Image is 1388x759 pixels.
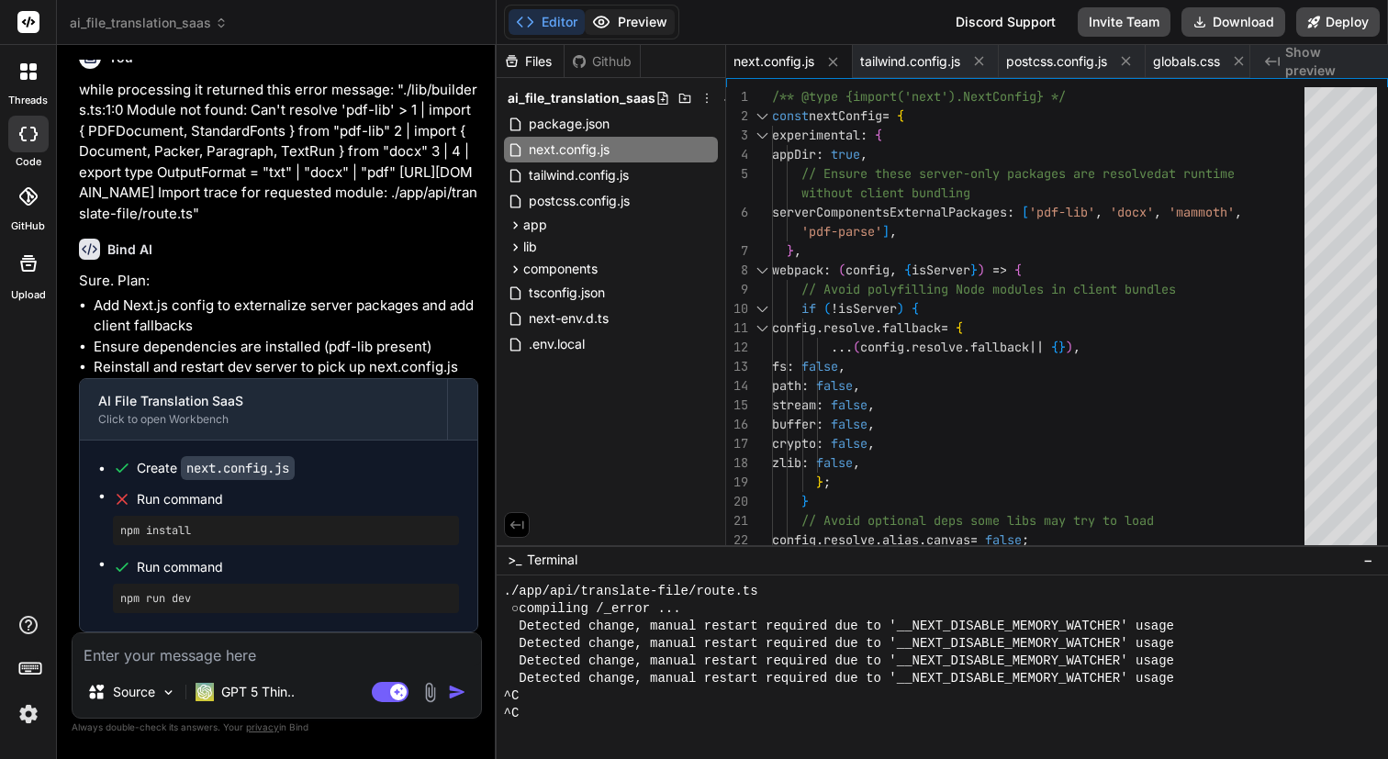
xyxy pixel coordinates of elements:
span: s [1169,281,1176,297]
span: stream [772,396,816,413]
button: AI File Translation SaaSClick to open Workbench [80,379,447,440]
span: ] [882,223,890,240]
label: code [16,154,41,170]
span: Detected change, manual restart required due to '__NEXT_DISABLE_MEMORY_WATCHER' usage [519,635,1174,653]
span: { [904,262,912,278]
div: Click to collapse the range. [750,299,774,318]
span: ai_file_translation_saas [508,89,655,107]
div: Files [497,52,564,71]
span: Detected change, manual restart required due to '__NEXT_DISABLE_MEMORY_WATCHER' usage [519,670,1174,687]
span: false [831,416,867,432]
span: if [801,300,816,317]
span: , [794,242,801,259]
span: false [831,435,867,452]
span: } [801,493,809,509]
span: ... [831,339,853,355]
div: Discord Support [945,7,1067,37]
div: Github [565,52,640,71]
div: 5 [726,164,748,184]
span: { [1014,262,1022,278]
span: next-env.d.ts [527,307,610,329]
label: threads [8,93,48,108]
li: Ensure dependencies are installed (pdf-lib present) [94,337,478,358]
span: fallback [882,319,941,336]
span: , [853,377,860,394]
span: config [772,319,816,336]
span: 'mammoth' [1169,204,1235,220]
div: 14 [726,376,748,396]
span: . [816,319,823,336]
button: Editor [509,9,585,35]
span: tailwind.config.js [527,164,631,186]
span: tsconfig.json [527,282,607,304]
span: , [867,396,875,413]
div: Click to collapse the range. [750,126,774,145]
span: = [941,319,948,336]
label: GitHub [11,218,45,234]
span: .env.local [527,333,587,355]
div: 9 [726,280,748,299]
span: ! [831,300,838,317]
div: 2 [726,106,748,126]
span: = [970,531,978,548]
span: privacy [246,721,279,732]
span: false [831,396,867,413]
button: Download [1181,7,1285,37]
div: Click to collapse the range. [750,261,774,280]
span: // Avoid polyfilling Node modules in client bundle [801,281,1169,297]
button: Invite Team [1078,7,1170,37]
span: without client bundling [801,184,970,201]
span: ) [897,300,904,317]
span: { [912,300,919,317]
span: app [523,216,547,234]
span: Show preview [1285,43,1373,80]
span: : [801,377,809,394]
span: >_ [508,551,521,569]
span: , [1095,204,1103,220]
span: } [816,474,823,490]
div: 19 [726,473,748,492]
span: buffer [772,416,816,432]
div: 15 [726,396,748,415]
div: 10 [726,299,748,318]
span: crypto [772,435,816,452]
span: config [772,531,816,548]
span: next.config.js [527,139,611,161]
span: ^C [504,705,520,722]
span: resolve [823,319,875,336]
span: tailwind.config.js [860,52,960,71]
span: webpack [772,262,823,278]
div: 11 [726,318,748,338]
span: , [867,435,875,452]
span: serverComponentsExternalPackages [772,204,1007,220]
span: ) [978,262,985,278]
img: Pick Models [161,685,176,700]
span: Terminal [527,551,577,569]
div: 21 [726,511,748,530]
h6: Bind AI [107,240,152,259]
span: [ [1022,204,1029,220]
span: nextConfig [809,107,882,124]
span: . [875,531,882,548]
div: 22 [726,530,748,550]
span: ai_file_translation_saas [70,14,228,32]
span: , [853,454,860,471]
p: Sure. Plan: [79,271,478,292]
span: . [963,339,970,355]
span: false [816,454,853,471]
span: − [1363,551,1373,569]
span: lib [523,238,537,256]
p: while processing it returned this error message: "./lib/builders.ts:1:0 Module not found: Can't r... [79,80,478,225]
span: postcss.config.js [1006,52,1107,71]
pre: npm run dev [120,591,452,606]
span: 'docx' [1110,204,1154,220]
li: Add Next.js config to externalize server packages and add client fallbacks [94,296,478,337]
p: GPT 5 Thin.. [221,683,295,701]
span: // Avoid optional deps some libs may try to load [801,512,1154,529]
span: path [772,377,801,394]
span: } [970,262,978,278]
div: 13 [726,357,748,376]
img: icon [448,683,466,701]
span: => [992,262,1007,278]
label: Upload [11,287,46,303]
